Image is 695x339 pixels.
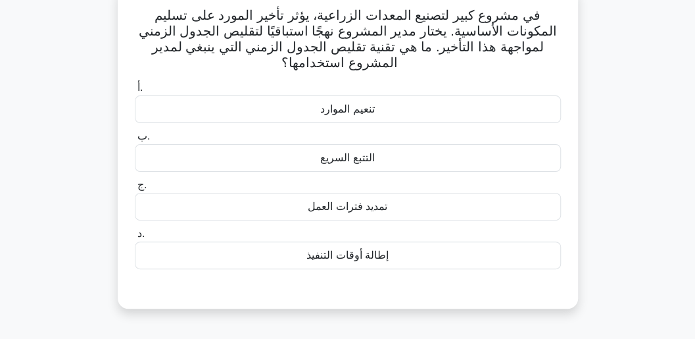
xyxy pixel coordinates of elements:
font: أ. [137,82,143,93]
font: إطالة أوقات التنفيذ [306,249,389,261]
font: تنعيم الموارد [320,103,374,115]
font: في مشروع كبير لتصنيع المعدات الزراعية، يؤثر تأخير المورد على تسليم المكونات الأساسية. يختار مدير ... [139,8,557,70]
font: التتبع السريع [320,152,374,163]
font: ج. [137,179,147,190]
font: د. [137,228,145,239]
font: تمديد فترات العمل [308,201,387,212]
font: ب. [137,130,150,142]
